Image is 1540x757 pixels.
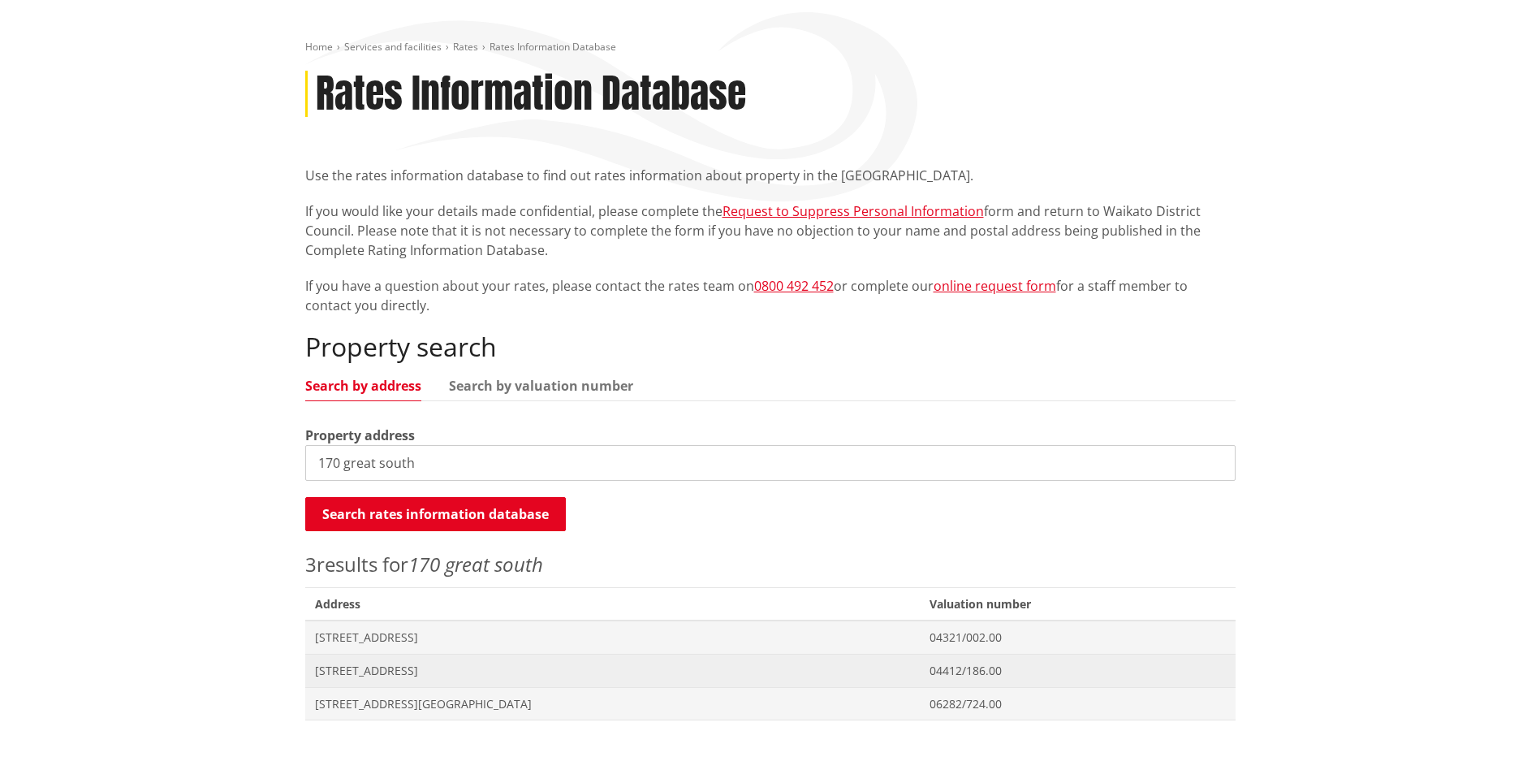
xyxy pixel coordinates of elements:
em: 170 great south [408,551,543,577]
span: Valuation number [920,587,1235,621]
span: [STREET_ADDRESS] [315,629,911,646]
button: Search rates information database [305,497,566,531]
a: Search by valuation number [449,379,633,392]
a: Rates [453,40,478,54]
input: e.g. Duke Street NGARUAWAHIA [305,445,1236,481]
h2: Property search [305,331,1236,362]
p: If you have a question about your rates, please contact the rates team on or complete our for a s... [305,276,1236,315]
span: 04412/186.00 [930,663,1225,679]
span: [STREET_ADDRESS][GEOGRAPHIC_DATA] [315,696,911,712]
a: online request form [934,277,1056,295]
label: Property address [305,426,415,445]
nav: breadcrumb [305,41,1236,54]
a: [STREET_ADDRESS][GEOGRAPHIC_DATA] 06282/724.00 [305,687,1236,720]
span: Rates Information Database [490,40,616,54]
span: 06282/724.00 [930,696,1225,712]
p: results for [305,550,1236,579]
a: [STREET_ADDRESS] 04412/186.00 [305,654,1236,687]
h1: Rates Information Database [316,71,746,118]
p: If you would like your details made confidential, please complete the form and return to Waikato ... [305,201,1236,260]
iframe: Messenger Launcher [1465,689,1524,747]
a: Home [305,40,333,54]
a: Search by address [305,379,421,392]
span: [STREET_ADDRESS] [315,663,911,679]
span: 04321/002.00 [930,629,1225,646]
p: Use the rates information database to find out rates information about property in the [GEOGRAPHI... [305,166,1236,185]
a: Services and facilities [344,40,442,54]
a: [STREET_ADDRESS] 04321/002.00 [305,621,1236,654]
span: Address [305,587,921,621]
span: 3 [305,551,317,577]
a: 0800 492 452 [754,277,834,295]
a: Request to Suppress Personal Information [723,202,984,220]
